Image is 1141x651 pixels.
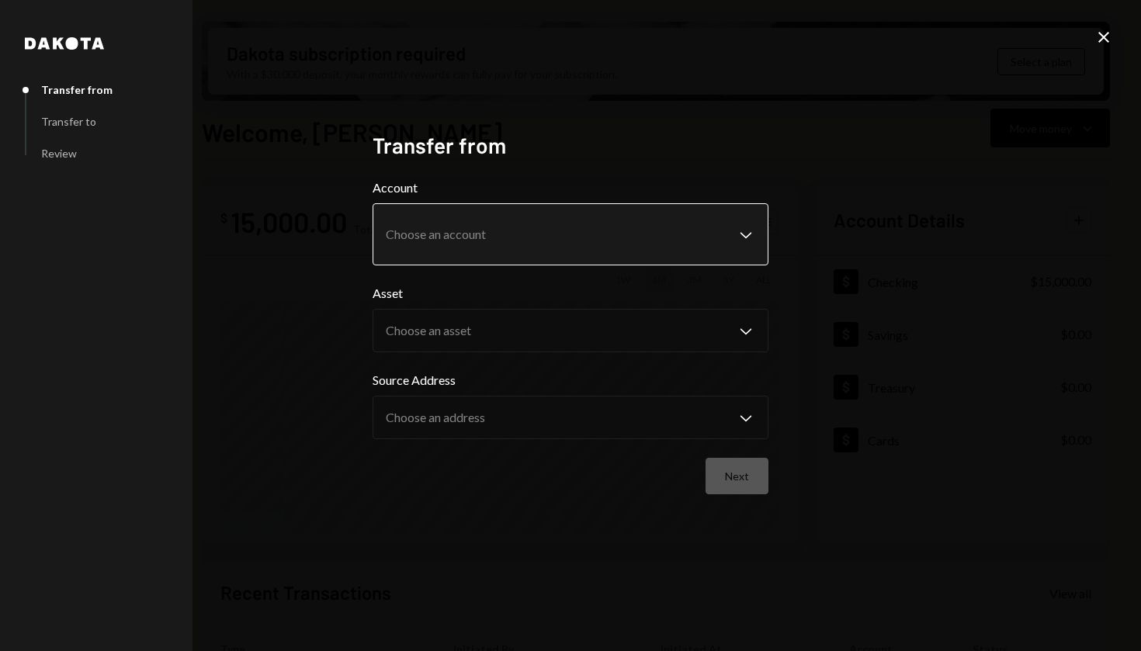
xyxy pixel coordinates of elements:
[373,371,768,390] label: Source Address
[373,130,768,161] h2: Transfer from
[373,178,768,197] label: Account
[373,396,768,439] button: Source Address
[373,284,768,303] label: Asset
[41,147,77,160] div: Review
[373,309,768,352] button: Asset
[41,83,113,96] div: Transfer from
[41,115,96,128] div: Transfer to
[373,203,768,265] button: Account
